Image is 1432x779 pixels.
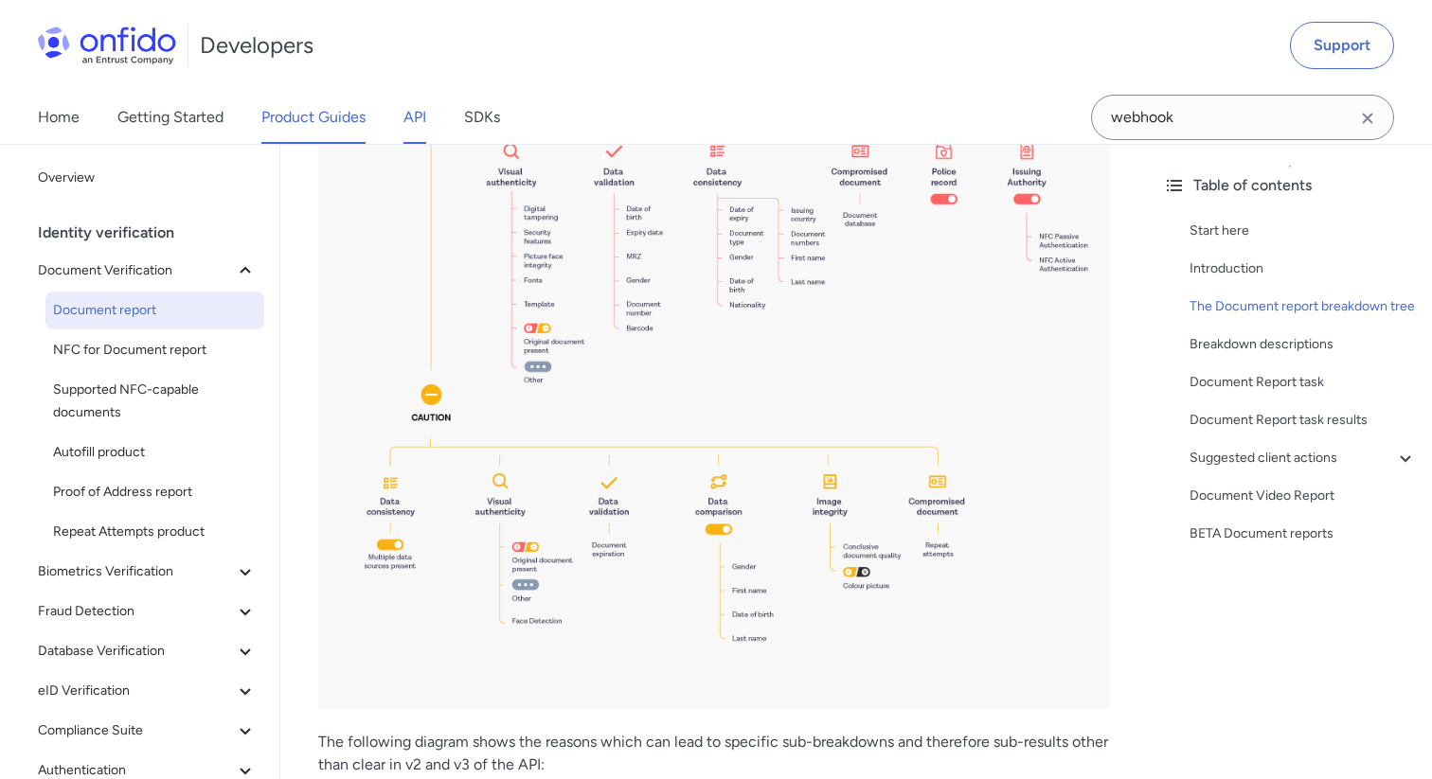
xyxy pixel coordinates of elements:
[45,292,264,329] a: Document report
[200,30,313,61] h1: Developers
[30,593,264,630] button: Fraud Detection
[1091,95,1394,140] input: Onfido search input field
[1190,371,1417,394] a: Document Report task
[53,481,257,504] span: Proof of Address report
[38,91,80,144] a: Home
[53,521,257,543] span: Repeat Attempts product
[38,214,272,252] div: Identity verification
[53,441,257,464] span: Autofill product
[30,159,264,197] a: Overview
[45,473,264,511] a: Proof of Address report
[1190,447,1417,469] a: Suggested client actions
[1190,220,1417,242] a: Start here
[38,600,234,623] span: Fraud Detection
[30,553,264,591] button: Biometrics Verification
[403,91,426,144] a: API
[38,560,234,583] span: Biometrics Verification
[53,339,257,362] span: NFC for Document report
[1190,409,1417,432] a: Document Report task results
[45,371,264,432] a: Supported NFC-capable documents
[45,331,264,369] a: NFC for Document report
[30,252,264,290] button: Document Verification
[261,91,366,144] a: Product Guides
[318,731,1110,776] p: The following diagram shows the reasons which can lead to specific sub-breakdowns and therefore s...
[30,632,264,670] button: Database Verification
[117,91,224,144] a: Getting Started
[1356,107,1379,130] svg: Clear search field button
[1290,22,1394,69] a: Support
[38,27,176,64] img: Onfido Logo
[464,91,500,144] a: SDKs
[30,672,264,710] button: eID Verification
[1163,174,1417,197] div: Table of contents
[1190,522,1417,545] a: BETA Document reports
[38,167,257,189] span: Overview
[38,680,234,702] span: eID Verification
[1190,485,1417,507] a: Document Video Report
[53,379,257,424] span: Supported NFC-capable documents
[38,640,234,663] span: Database Verification
[1190,257,1417,280] a: Introduction
[38,259,234,282] span: Document Verification
[30,712,264,750] button: Compliance Suite
[1190,333,1417,356] a: Breakdown descriptions
[1190,295,1417,318] a: The Document report breakdown tree
[45,513,264,551] a: Repeat Attempts product
[38,719,234,742] span: Compliance Suite
[45,434,264,471] a: Autofill product
[53,299,257,322] span: Document report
